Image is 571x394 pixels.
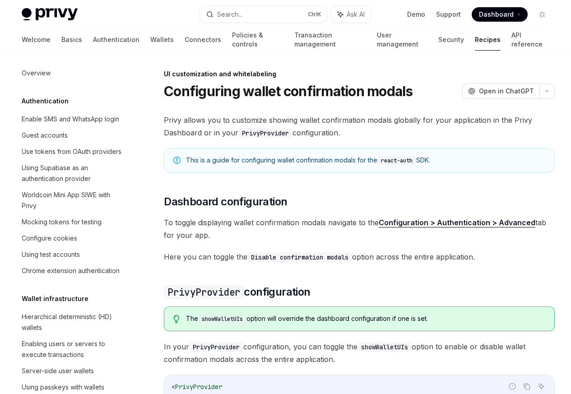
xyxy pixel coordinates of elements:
div: Worldcoin Mini App SIWE with Privy [22,190,125,211]
code: PrivyProvider [238,128,292,138]
div: Using Supabase as an authentication provider [22,162,125,184]
h1: Configuring wallet confirmation modals [164,83,413,99]
a: Authentication [93,29,139,51]
button: Report incorrect code [506,380,518,392]
span: < [172,383,175,391]
a: Enable SMS and WhatsApp login [14,111,130,127]
a: Welcome [22,29,51,51]
a: Basics [61,29,82,51]
svg: Note [173,157,181,164]
button: Search...CtrlK [200,6,327,23]
code: PrivyProvider [189,342,243,352]
code: showWalletUIs [357,342,412,352]
span: Here you can toggle the option across the entire application. [164,250,555,263]
h5: Authentication [22,96,69,107]
a: Recipes [475,29,501,51]
a: Transaction management [294,29,366,51]
span: Privy allows you to customize showing wallet confirmation modals globally for your application in... [164,114,555,139]
div: Enabling users or servers to execute transactions [22,338,125,360]
button: Toggle dark mode [535,7,549,22]
code: react-auth [377,156,416,165]
a: Dashboard [472,7,528,22]
span: Ask AI [347,10,365,19]
div: This is a guide for configuring wallet confirmation modals for the SDK. [186,156,545,165]
button: Copy the contents from the code block [521,380,533,392]
div: Hierarchical deterministic (HD) wallets [22,311,125,333]
a: Guest accounts [14,127,130,144]
button: Open in ChatGPT [462,83,539,99]
span: PrivyProvider [175,383,222,391]
a: Support [436,10,461,19]
a: Use tokens from OAuth providers [14,144,130,160]
a: Mocking tokens for testing [14,214,130,230]
a: Configuration > Authentication > Advanced [379,218,535,227]
div: Configure cookies [22,233,77,244]
div: The option will override the dashboard configuration if one is set. [186,314,545,324]
div: Chrome extension authentication [22,265,120,276]
button: Ask AI [535,380,547,392]
code: showWalletUIs [198,315,246,324]
img: light logo [22,8,78,21]
div: UI customization and whitelabeling [164,70,555,79]
a: API reference [511,29,549,51]
a: Worldcoin Mini App SIWE with Privy [14,187,130,214]
span: To toggle displaying wallet confirmation modals navigate to the tab for your app. [164,216,555,241]
button: Ask AI [331,6,371,23]
span: In your configuration, you can toggle the option to enable or disable wallet confirmation modals ... [164,340,555,366]
a: Wallets [150,29,174,51]
div: Use tokens from OAuth providers [22,146,121,157]
span: Open in ChatGPT [479,87,534,96]
div: Using passkeys with wallets [22,382,104,393]
a: User management [377,29,428,51]
a: Overview [14,65,130,81]
div: Enable SMS and WhatsApp login [22,114,119,125]
span: Dashboard [479,10,514,19]
span: configuration [164,285,310,299]
div: Mocking tokens for testing [22,217,102,227]
a: Security [438,29,464,51]
a: Policies & controls [232,29,283,51]
a: Server-side user wallets [14,363,130,379]
a: Chrome extension authentication [14,263,130,279]
div: Search... [217,9,242,20]
div: Server-side user wallets [22,366,94,376]
a: Configure cookies [14,230,130,246]
a: Using test accounts [14,246,130,263]
h5: Wallet infrastructure [22,293,88,304]
a: Demo [407,10,425,19]
a: Using Supabase as an authentication provider [14,160,130,187]
div: Using test accounts [22,249,80,260]
span: Dashboard configuration [164,195,287,209]
a: Hierarchical deterministic (HD) wallets [14,309,130,336]
span: Ctrl K [308,11,321,18]
code: PrivyProvider [164,285,244,299]
a: Enabling users or servers to execute transactions [14,336,130,363]
div: Overview [22,68,51,79]
svg: Tip [173,315,180,323]
code: Disable confirmation modals [247,252,352,262]
div: Guest accounts [22,130,68,141]
a: Connectors [185,29,221,51]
